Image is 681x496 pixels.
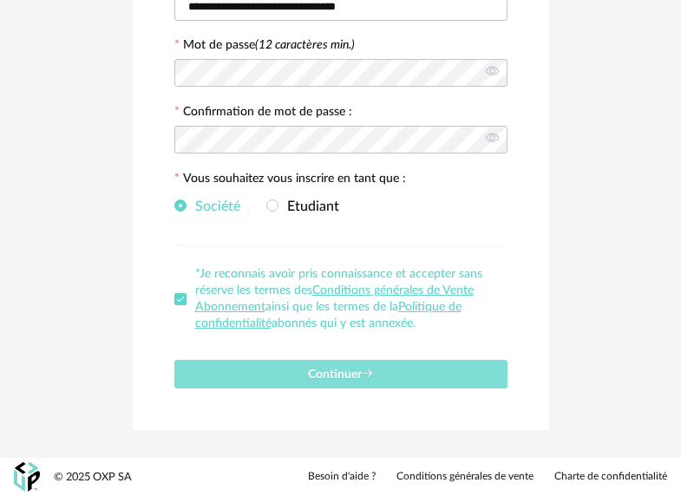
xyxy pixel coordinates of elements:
div: © 2025 OXP SA [54,470,132,485]
a: Charte de confidentialité [554,470,667,484]
label: Mot de passe [183,39,355,51]
span: Etudiant [278,199,339,213]
label: Confirmation de mot de passe : [174,106,352,121]
a: Besoin d'aide ? [308,470,376,484]
button: Continuer [174,360,507,388]
label: Vous souhaitez vous inscrire en tant que : [174,173,406,188]
span: *Je reconnais avoir pris connaissance et accepter sans réserve les termes des ainsi que les terme... [195,268,482,330]
a: Politique de confidentialité [195,301,462,330]
i: (12 caractères min.) [255,39,355,51]
a: Conditions générales de Vente Abonnement [195,284,474,313]
img: OXP [14,462,40,493]
span: Société [187,199,240,213]
a: Conditions générales de vente [396,470,534,484]
span: Continuer [308,369,374,381]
